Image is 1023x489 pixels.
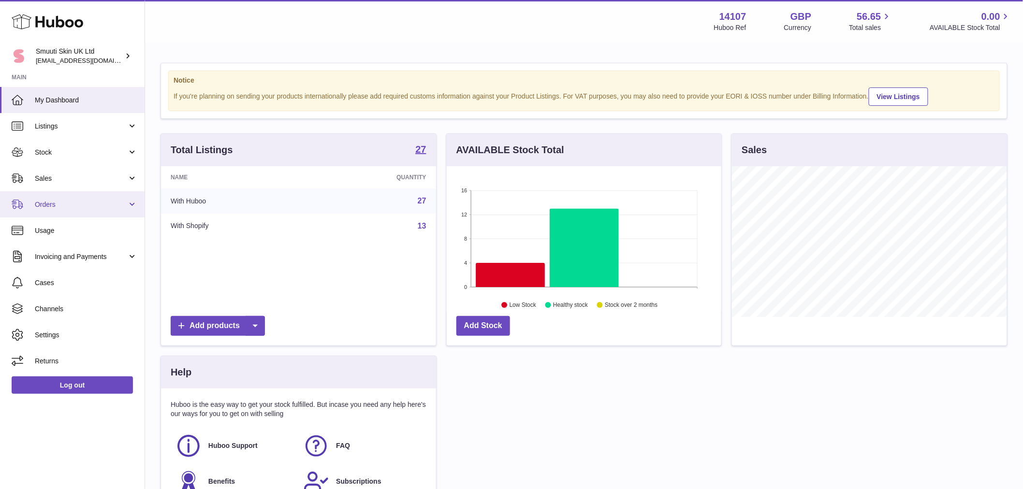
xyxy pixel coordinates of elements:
[415,144,426,156] a: 27
[303,433,421,459] a: FAQ
[175,433,293,459] a: Huboo Support
[930,10,1011,32] a: 0.00 AVAILABLE Stock Total
[510,302,537,309] text: Low Stock
[12,49,26,63] img: Paivi.korvela@gmail.com
[208,477,235,486] span: Benefits
[719,10,746,23] strong: 14107
[605,302,658,309] text: Stock over 2 months
[415,144,426,154] strong: 27
[857,10,881,23] span: 56.65
[742,144,767,157] h3: Sales
[790,10,811,23] strong: GBP
[309,166,436,188] th: Quantity
[869,87,928,106] a: View Listings
[35,122,127,131] span: Listings
[336,477,381,486] span: Subscriptions
[161,214,309,239] td: With Shopify
[171,400,426,418] p: Huboo is the easy way to get your stock fulfilled. But incase you need any help here's our ways f...
[456,316,510,336] a: Add Stock
[171,144,233,157] h3: Total Listings
[849,10,892,32] a: 56.65 Total sales
[161,166,309,188] th: Name
[35,174,127,183] span: Sales
[161,188,309,214] td: With Huboo
[36,47,123,65] div: Smuuti Skin UK Ltd
[714,23,746,32] div: Huboo Ref
[35,278,137,288] span: Cases
[208,441,258,450] span: Huboo Support
[784,23,812,32] div: Currency
[981,10,1000,23] span: 0.00
[35,200,127,209] span: Orders
[171,316,265,336] a: Add products
[12,376,133,394] a: Log out
[35,252,127,261] span: Invoicing and Payments
[174,76,994,85] strong: Notice
[35,357,137,366] span: Returns
[35,148,127,157] span: Stock
[418,197,426,205] a: 27
[35,304,137,314] span: Channels
[171,366,191,379] h3: Help
[461,187,467,193] text: 16
[849,23,892,32] span: Total sales
[930,23,1011,32] span: AVAILABLE Stock Total
[464,260,467,266] text: 4
[36,57,142,64] span: [EMAIL_ADDRESS][DOMAIN_NAME]
[464,236,467,242] text: 8
[461,212,467,217] text: 12
[35,226,137,235] span: Usage
[35,331,137,340] span: Settings
[418,222,426,230] a: 13
[174,86,994,106] div: If you're planning on sending your products internationally please add required customs informati...
[553,302,588,309] text: Healthy stock
[456,144,564,157] h3: AVAILABLE Stock Total
[35,96,137,105] span: My Dashboard
[336,441,350,450] span: FAQ
[464,284,467,290] text: 0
